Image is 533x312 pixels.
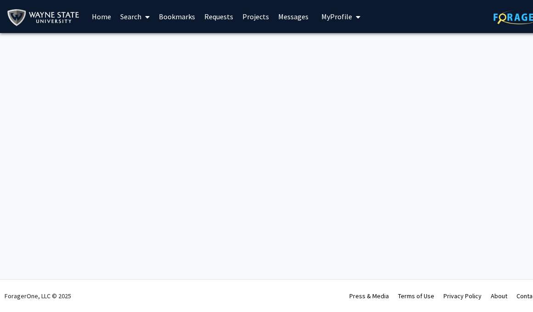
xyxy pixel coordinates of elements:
div: ForagerOne, LLC © 2025 [5,280,71,312]
a: Messages [274,0,313,33]
a: Terms of Use [398,292,434,300]
a: Press & Media [349,292,389,300]
a: Home [87,0,116,33]
a: Privacy Policy [443,292,482,300]
a: Requests [200,0,238,33]
span: My Profile [321,12,352,21]
img: Wayne State University Logo [7,7,84,28]
a: Search [116,0,154,33]
a: About [491,292,507,300]
iframe: Chat [7,271,39,305]
a: Projects [238,0,274,33]
a: Bookmarks [154,0,200,33]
